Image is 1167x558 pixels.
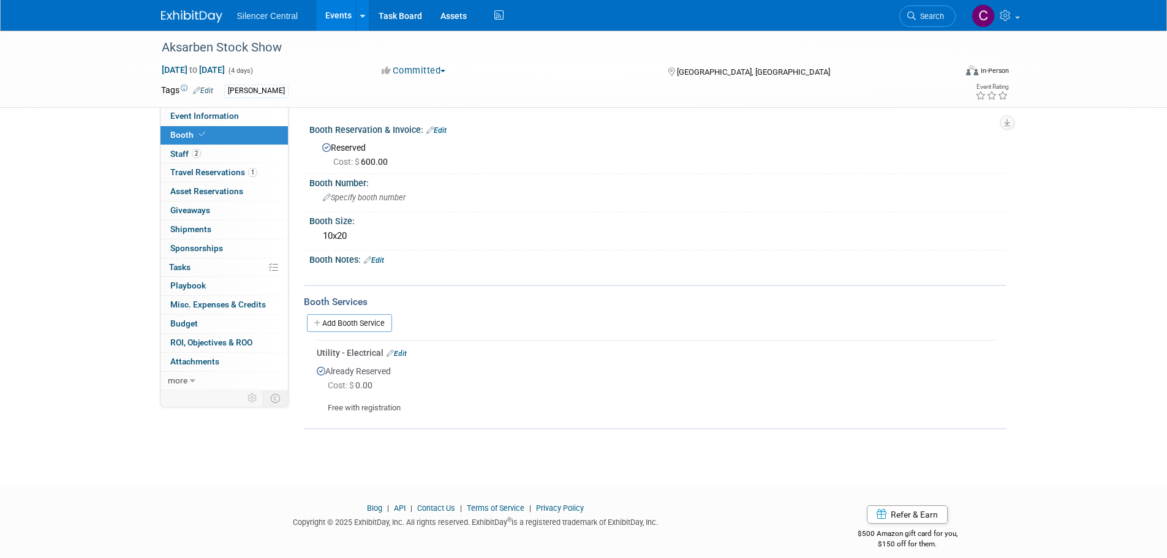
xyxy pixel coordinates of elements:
a: Blog [367,503,382,513]
div: Booth Reservation & Invoice: [309,121,1006,137]
a: API [394,503,406,513]
span: Playbook [170,281,206,290]
div: Utility - Electrical [317,347,997,359]
span: 1 [248,168,257,177]
span: Event Information [170,111,239,121]
a: Edit [426,126,447,135]
span: | [457,503,465,513]
a: Terms of Service [467,503,524,513]
span: 0.00 [328,380,377,390]
span: Cost: $ [333,157,361,167]
div: Copyright © 2025 ExhibitDay, Inc. All rights reserved. ExhibitDay is a registered trademark of Ex... [161,514,791,528]
div: [PERSON_NAME] [224,85,289,97]
span: more [168,375,187,385]
a: Tasks [161,258,288,277]
div: Reserved [319,138,997,168]
img: Cade Cox [972,4,995,28]
span: Staff [170,149,201,159]
a: Edit [193,86,213,95]
span: [DATE] [DATE] [161,64,225,75]
span: Misc. Expenses & Credits [170,300,266,309]
a: Refer & Earn [867,505,948,524]
span: Silencer Central [237,11,298,21]
sup: ® [507,516,512,523]
span: Booth [170,130,208,140]
i: Booth reservation complete [199,131,205,138]
span: Tasks [169,262,191,272]
a: Shipments [161,221,288,239]
div: $500 Amazon gift card for you, [809,521,1006,549]
span: [GEOGRAPHIC_DATA], [GEOGRAPHIC_DATA] [677,67,830,77]
span: Giveaways [170,205,210,215]
span: Asset Reservations [170,186,243,196]
div: Event Rating [975,84,1008,90]
span: Search [916,12,944,21]
a: Giveaways [161,202,288,220]
span: Sponsorships [170,243,223,253]
span: 2 [192,149,201,158]
a: Event Information [161,107,288,126]
a: Search [899,6,956,27]
a: Contact Us [417,503,455,513]
img: Format-Inperson.png [966,66,978,75]
a: more [161,372,288,390]
span: | [526,503,534,513]
td: Personalize Event Tab Strip [242,390,263,406]
span: Budget [170,319,198,328]
a: Travel Reservations1 [161,164,288,182]
a: Asset Reservations [161,183,288,201]
button: Committed [377,64,450,77]
a: Edit [387,349,407,358]
a: Misc. Expenses & Credits [161,296,288,314]
span: Cost: $ [328,380,355,390]
a: ROI, Objectives & ROO [161,334,288,352]
span: Attachments [170,356,219,366]
a: Sponsorships [161,239,288,258]
a: Booth [161,126,288,145]
a: Playbook [161,277,288,295]
div: Event Format [883,64,1010,82]
div: Booth Size: [309,212,1006,227]
a: Edit [364,256,384,265]
img: ExhibitDay [161,10,222,23]
span: 600.00 [333,157,393,167]
div: Booth Services [304,295,1006,309]
td: Toggle Event Tabs [263,390,288,406]
div: $150 off for them. [809,539,1006,549]
div: 10x20 [319,227,997,246]
div: Already Reserved [317,359,997,414]
span: | [407,503,415,513]
span: | [384,503,392,513]
span: to [187,65,199,75]
span: ROI, Objectives & ROO [170,337,252,347]
div: In-Person [980,66,1009,75]
a: Attachments [161,353,288,371]
a: Staff2 [161,145,288,164]
a: Privacy Policy [536,503,584,513]
span: (4 days) [227,67,253,75]
a: Add Booth Service [307,314,392,332]
div: Free with registration [317,393,997,414]
a: Budget [161,315,288,333]
div: Booth Number: [309,174,1006,189]
div: Aksarben Stock Show [157,37,937,59]
span: Specify booth number [323,193,406,202]
td: Tags [161,84,213,98]
div: Booth Notes: [309,251,1006,266]
span: Shipments [170,224,211,234]
span: Travel Reservations [170,167,257,177]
